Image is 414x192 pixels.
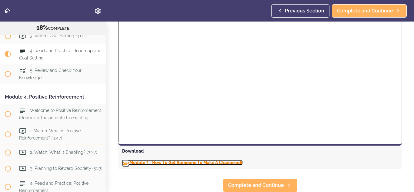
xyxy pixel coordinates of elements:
span: 18% [36,24,48,31]
span: Welcome to Positive Reinforcement (Rewards), the antidote to enabling. [19,108,101,120]
a: Complete and Continue [223,179,298,192]
a: DownloadModule 3 - How To Get Someone To Make A Change.pdf [122,160,243,165]
div: COMPLETE [8,24,98,32]
svg: Download [122,160,129,167]
span: Previous Section [285,7,324,15]
div: Download [118,146,402,157]
span: 4. Read and Practice: Roadmap and Goal Setting [19,48,102,60]
a: Previous Section [271,4,329,18]
svg: Back to course curriculum [4,7,11,15]
span: Complete and Continue [228,182,284,189]
span: Complete and Continue [337,7,393,15]
svg: Settings Menu [94,7,102,15]
span: 2. Watch: What is Enabling? (3:37) [30,150,97,155]
a: Complete and Continue [332,4,407,18]
span: 1. Watch: What is Positive Reinforcement? (3:47) [19,128,81,140]
span: 5. Review and Check: Your Knowledge [19,68,82,80]
span: 3. Watch: Goal Setting (4:00) [30,33,87,38]
span: 3. Planning to Reward Sobriety (5:13) [30,166,102,171]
